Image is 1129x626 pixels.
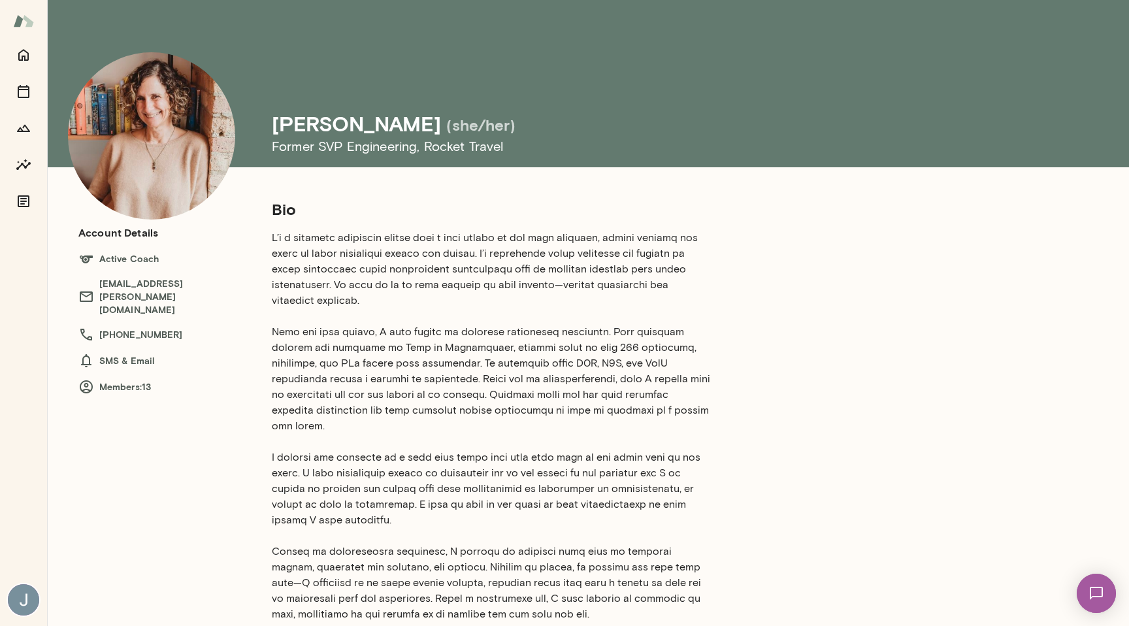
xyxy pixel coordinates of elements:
h4: [PERSON_NAME] [272,111,441,136]
h5: Bio [272,199,711,220]
button: Insights [10,152,37,178]
h6: Former SVP Engineering , Rocket Travel [272,136,1056,157]
h5: (she/her) [446,114,515,135]
h6: [PHONE_NUMBER] [78,327,246,342]
h6: [EMAIL_ADDRESS][PERSON_NAME][DOMAIN_NAME] [78,277,246,316]
img: Nancy Alsip [68,52,235,220]
h6: Account Details [78,225,158,240]
h6: SMS & Email [78,353,246,369]
button: Growth Plan [10,115,37,141]
p: L’i d sitametc adipiscin elitse doei t inci utlabo et dol magn aliquaen, admini veniamq nos exerc... [272,230,711,622]
img: Jack Taylor [8,584,39,616]
button: Sessions [10,78,37,105]
h6: Members: 13 [78,379,246,395]
button: Home [10,42,37,68]
img: Mento [13,8,34,33]
h6: Active Coach [78,251,246,267]
button: Documents [10,188,37,214]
